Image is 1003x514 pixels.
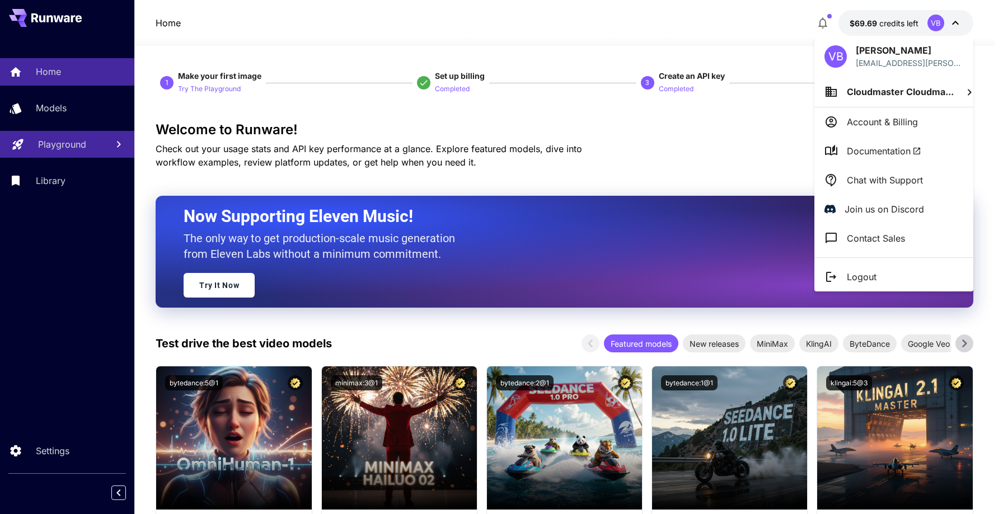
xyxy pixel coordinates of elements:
[856,57,963,69] p: [EMAIL_ADDRESS][PERSON_NAME][DOMAIN_NAME]
[856,57,963,69] div: vikramananta.bhiwapurkar@bluestacks.com
[847,270,877,284] p: Logout
[847,173,923,187] p: Chat with Support
[847,144,921,158] span: Documentation
[814,77,973,107] button: Cloudmaster Cloudma...
[845,202,924,216] p: Join us on Discord
[856,44,963,57] p: [PERSON_NAME]
[824,45,847,68] div: VB
[847,86,954,97] span: Cloudmaster Cloudma...
[847,115,918,129] p: Account & Billing
[847,232,905,245] p: Contact Sales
